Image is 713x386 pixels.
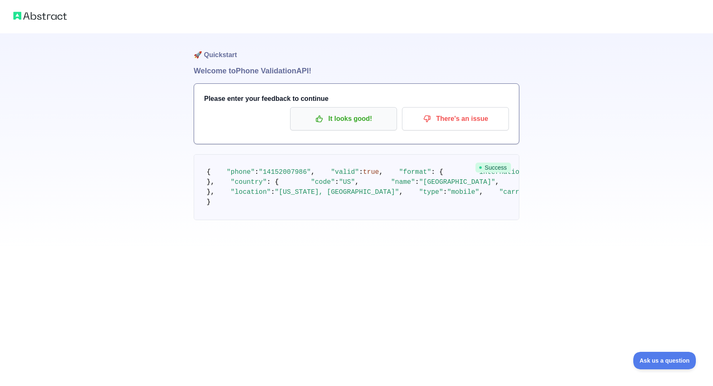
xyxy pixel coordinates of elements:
span: "US" [339,178,355,186]
span: "14152007986" [259,168,311,176]
span: , [379,168,383,176]
span: "international" [475,168,535,176]
button: There's an issue [402,107,509,130]
span: "name" [391,178,415,186]
span: , [311,168,315,176]
span: "[US_STATE], [GEOGRAPHIC_DATA]" [275,188,399,196]
span: "phone" [227,168,255,176]
p: It looks good! [296,112,391,126]
span: "type" [419,188,443,196]
span: , [399,188,403,196]
span: : [415,178,419,186]
h1: 🚀 Quickstart [194,33,519,65]
span: : { [431,168,443,176]
span: "mobile" [447,188,479,196]
span: "[GEOGRAPHIC_DATA]" [419,178,495,186]
h3: Please enter your feedback to continue [204,94,509,104]
span: : [255,168,259,176]
span: "country" [231,178,267,186]
span: "valid" [331,168,359,176]
span: { [207,168,211,176]
span: : [335,178,339,186]
span: : { [267,178,279,186]
span: : [271,188,275,196]
span: "location" [231,188,271,196]
span: "carrier" [499,188,535,196]
span: , [479,188,483,196]
span: , [495,178,499,186]
span: , [355,178,359,186]
span: : [359,168,363,176]
span: Success [475,163,511,173]
span: true [363,168,379,176]
button: It looks good! [290,107,397,130]
p: There's an issue [408,112,503,126]
span: "code" [311,178,335,186]
h1: Welcome to Phone Validation API! [194,65,519,77]
iframe: Toggle Customer Support [633,352,696,369]
img: Abstract logo [13,10,67,22]
span: : [443,188,448,196]
span: "format" [399,168,431,176]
